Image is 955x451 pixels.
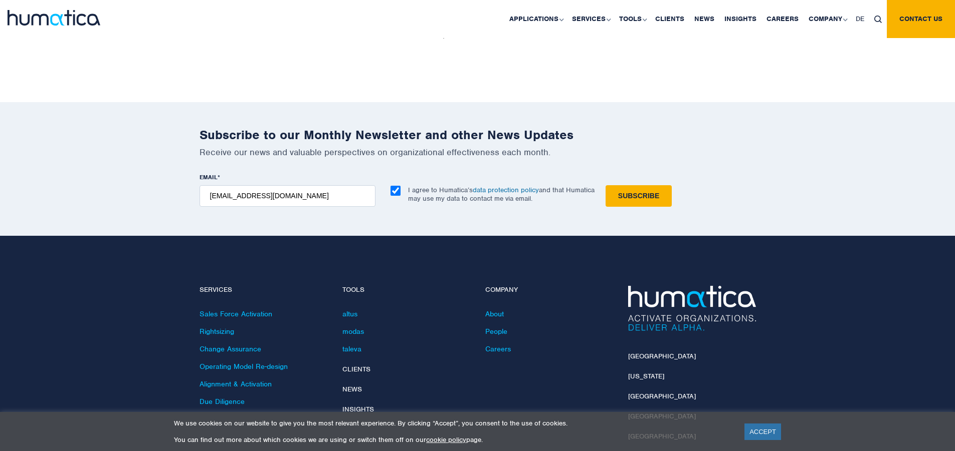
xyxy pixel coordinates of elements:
[342,405,374,413] a: Insights
[200,173,218,181] span: EMAIL
[174,435,732,444] p: You can find out more about which cookies we are using or switch them off on our page.
[628,392,696,400] a: [GEOGRAPHIC_DATA]
[200,379,272,388] a: Alignment & Activation
[174,419,732,427] p: We use cookies on our website to give you the most relevant experience. By clicking “Accept”, you...
[200,344,261,353] a: Change Assurance
[628,286,756,331] img: Humatica
[473,186,539,194] a: data protection policy
[408,186,595,203] p: I agree to Humatica’s and that Humatica may use my data to contact me via email.
[200,397,245,406] a: Due Diligence
[606,185,672,207] input: Subscribe
[200,286,327,294] h4: Services
[628,372,664,380] a: [US_STATE]
[342,344,361,353] a: taleva
[200,362,288,371] a: Operating Model Re-design
[342,286,470,294] h4: Tools
[200,309,272,318] a: Sales Force Activation
[200,147,756,158] p: Receive our news and valuable perspectives on organizational effectiveness each month.
[426,435,466,444] a: cookie policy
[628,352,696,360] a: [GEOGRAPHIC_DATA]
[200,327,234,336] a: Rightsizing
[342,327,364,336] a: modas
[485,286,613,294] h4: Company
[391,186,401,196] input: I agree to Humatica’sdata protection policyand that Humatica may use my data to contact me via em...
[200,185,375,207] input: name@company.com
[744,423,781,440] a: ACCEPT
[856,15,864,23] span: DE
[485,327,507,336] a: People
[485,344,511,353] a: Careers
[8,10,100,26] img: logo
[342,385,362,393] a: News
[874,16,882,23] img: search_icon
[342,365,370,373] a: Clients
[200,127,756,143] h2: Subscribe to our Monthly Newsletter and other News Updates
[485,309,504,318] a: About
[342,309,357,318] a: altus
